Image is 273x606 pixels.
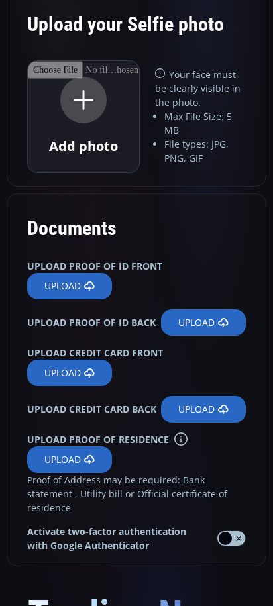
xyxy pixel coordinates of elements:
[27,3,246,60] div: Upload your Selfie photo
[27,402,156,416] b: UPLOAD CREDIT CARD BACK
[27,259,162,273] b: UPLOAD PROOF OF ID FRONT
[27,446,112,473] label: Upload
[27,315,156,329] b: UPLOAD PROOF OF ID BACK
[27,273,112,299] label: Upload
[27,346,163,360] b: UPLOAD CREDIT CARD FRONT
[27,432,169,446] b: UPLOAD PROOF OF RESIDENCE
[155,68,246,109] p: Your face must be clearly visible in the photo.
[27,207,246,249] div: Documents
[27,360,112,386] label: Upload
[164,109,246,137] li: Max File Size: 5 MB
[161,396,246,423] label: Upload
[164,137,246,165] li: File types: JPG, PNG, GIF
[27,473,246,515] div: Proof of Address may be required: Bank statement , Utility bill or Official certificate of residence
[161,309,246,336] label: Upload
[27,525,207,552] strong: Activate two-factor authentication with Google Authenticator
